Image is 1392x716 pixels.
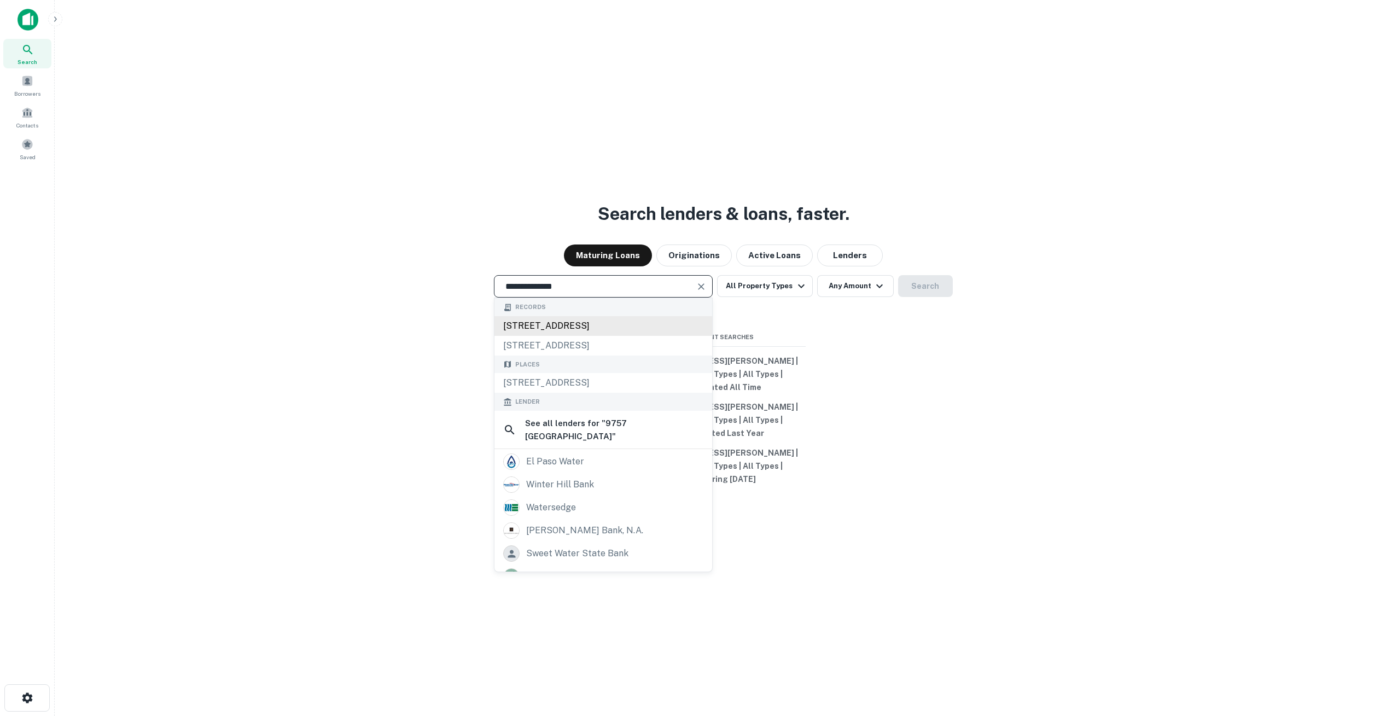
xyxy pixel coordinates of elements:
[694,279,709,294] button: Clear
[494,450,712,473] a: el paso water
[526,476,594,493] div: winter hill bank
[20,153,36,161] span: Saved
[14,89,40,98] span: Borrowers
[526,545,628,562] div: sweet water state bank
[3,71,51,100] a: Borrowers
[598,201,849,227] h3: Search lenders & loans, faster.
[504,569,519,584] img: picture
[18,57,37,66] span: Search
[494,565,712,588] a: city of [GEOGRAPHIC_DATA]
[515,302,546,312] span: Records
[642,333,806,342] span: Recent Searches
[642,351,806,397] button: [STREET_ADDRESS][PERSON_NAME] | All Property Types | All Types | Originated All Time
[656,245,732,266] button: Originations
[494,336,712,356] div: [STREET_ADDRESS]
[3,102,51,132] a: Contacts
[494,542,712,565] a: sweet water state bank
[3,134,51,164] a: Saved
[526,453,584,470] div: el paso water
[18,9,38,31] img: capitalize-icon.png
[526,499,576,516] div: watersedge
[642,397,806,443] button: [STREET_ADDRESS][PERSON_NAME] | All Property Types | All Types | Originated Last Year
[494,496,712,519] a: watersedge
[526,522,643,539] div: [PERSON_NAME] bank, n.a.
[494,519,712,542] a: [PERSON_NAME] bank, n.a.
[515,397,540,406] span: Lender
[817,245,883,266] button: Lenders
[504,454,519,469] img: picture
[504,477,519,492] img: picture
[494,473,712,496] a: winter hill bank
[494,316,712,336] div: [STREET_ADDRESS]
[525,417,703,443] h6: See all lenders for " 9757 [GEOGRAPHIC_DATA] "
[817,275,894,297] button: Any Amount
[736,245,813,266] button: Active Loans
[717,275,812,297] button: All Property Types
[504,523,519,538] img: picture
[526,568,649,585] div: city of [GEOGRAPHIC_DATA]
[16,121,38,130] span: Contacts
[3,39,51,68] a: Search
[515,360,540,369] span: Places
[642,443,806,489] button: [STREET_ADDRESS][PERSON_NAME] | All Property Types | All Types | Maturing [DATE]
[1337,628,1392,681] iframe: Chat Widget
[564,245,652,266] button: Maturing Loans
[494,373,712,393] div: [STREET_ADDRESS]
[504,500,519,515] img: picture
